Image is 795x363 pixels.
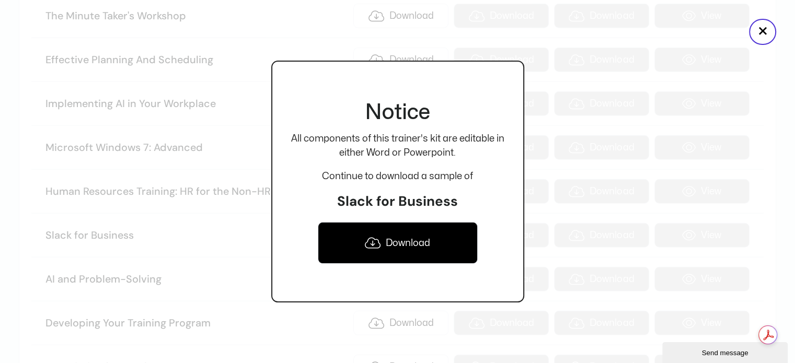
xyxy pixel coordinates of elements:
a: Download [318,222,478,264]
h3: Slack for Business [291,193,504,210]
iframe: chat widget [662,340,790,363]
p: Continue to download a sample of [291,169,504,183]
h2: Notice [291,99,504,126]
button: Close popup [749,19,776,45]
p: All components of this trainer's kit are editable in either Word or Powerpoint. [291,132,504,160]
